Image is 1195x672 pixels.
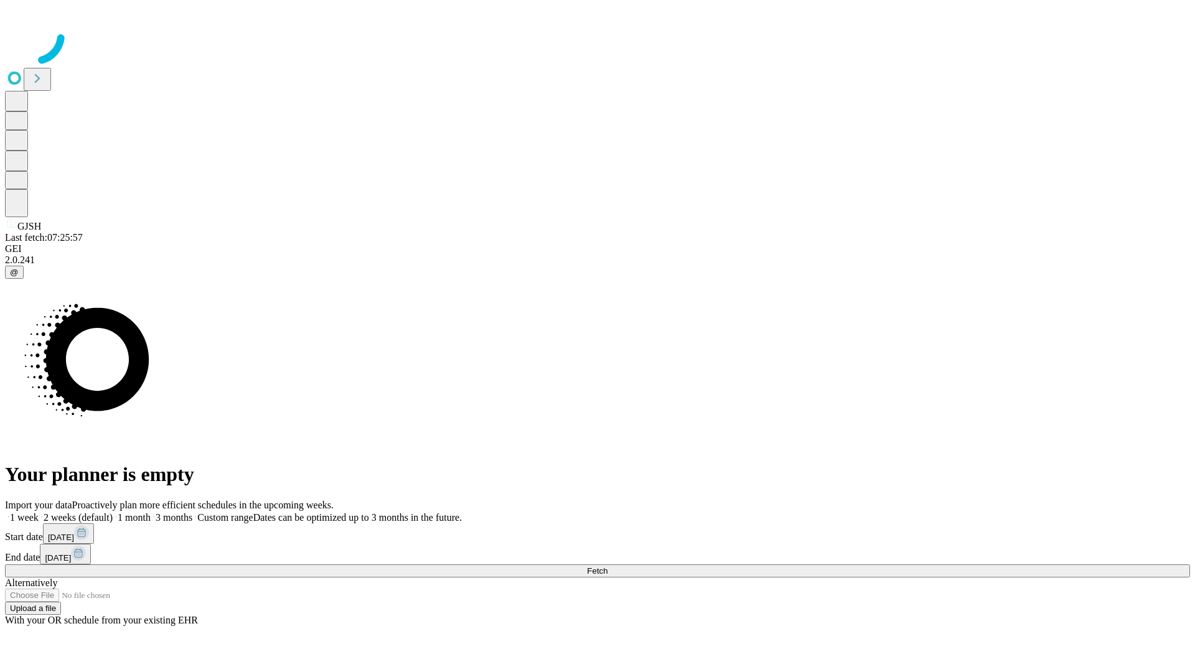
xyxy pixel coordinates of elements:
[5,602,61,615] button: Upload a file
[587,566,607,576] span: Fetch
[10,512,39,523] span: 1 week
[72,500,334,510] span: Proactively plan more efficient schedules in the upcoming weeks.
[5,564,1190,577] button: Fetch
[48,533,74,542] span: [DATE]
[5,500,72,510] span: Import your data
[43,523,94,544] button: [DATE]
[5,544,1190,564] div: End date
[156,512,192,523] span: 3 months
[5,232,83,243] span: Last fetch: 07:25:57
[5,615,198,625] span: With your OR schedule from your existing EHR
[5,523,1190,544] div: Start date
[5,243,1190,254] div: GEI
[17,221,41,231] span: GJSH
[5,577,57,588] span: Alternatively
[253,512,462,523] span: Dates can be optimized up to 3 months in the future.
[45,553,71,562] span: [DATE]
[118,512,151,523] span: 1 month
[10,268,19,277] span: @
[5,254,1190,266] div: 2.0.241
[5,463,1190,486] h1: Your planner is empty
[5,266,24,279] button: @
[40,544,91,564] button: [DATE]
[44,512,113,523] span: 2 weeks (default)
[197,512,253,523] span: Custom range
